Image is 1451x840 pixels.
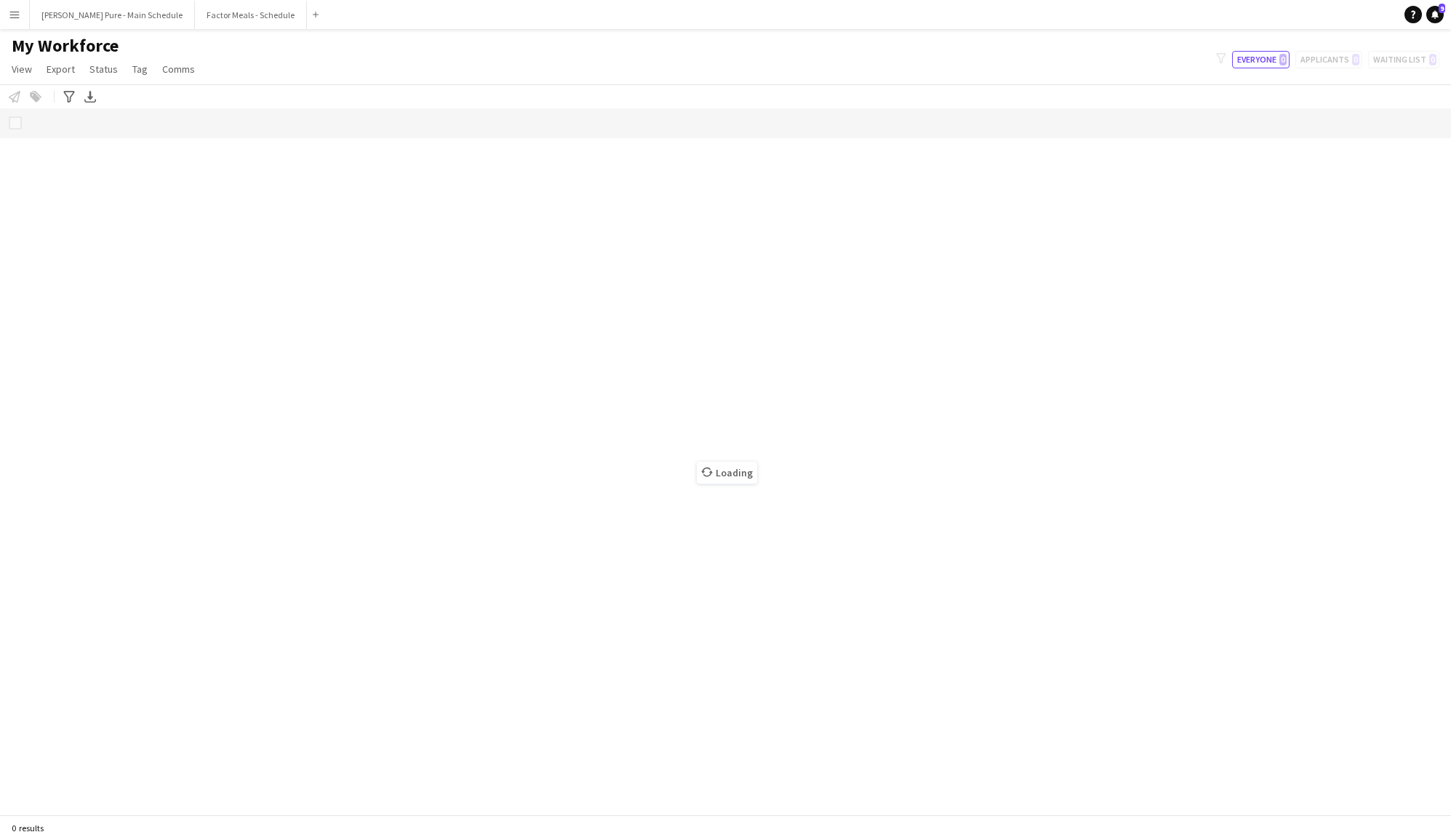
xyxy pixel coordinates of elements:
button: Factor Meals - Schedule [195,1,307,29]
button: Everyone0 [1232,51,1290,68]
span: Status [89,63,118,76]
span: 0 [1279,54,1287,65]
span: Tag [132,63,148,76]
a: Status [84,60,124,79]
span: 9 [1439,4,1445,13]
a: 9 [1426,6,1444,23]
span: Loading [697,462,757,484]
span: Comms [162,63,195,76]
span: View [12,63,32,76]
span: My Workforce [12,35,119,57]
app-action-btn: Advanced filters [60,88,78,105]
span: Export [47,63,75,76]
app-action-btn: Export XLSX [81,88,99,105]
a: Export [41,60,81,79]
a: Tag [127,60,153,79]
a: View [6,60,38,79]
button: [PERSON_NAME] Pure - Main Schedule [30,1,195,29]
a: Comms [156,60,201,79]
